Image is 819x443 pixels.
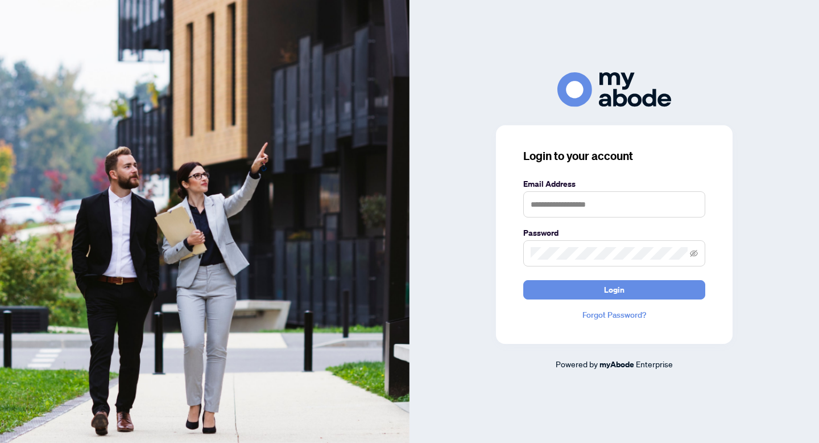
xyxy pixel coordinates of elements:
[523,227,705,239] label: Password
[599,358,634,371] a: myAbode
[556,359,598,369] span: Powered by
[523,148,705,164] h3: Login to your account
[523,178,705,190] label: Email Address
[523,309,705,321] a: Forgot Password?
[557,72,671,107] img: ma-logo
[523,280,705,300] button: Login
[636,359,673,369] span: Enterprise
[690,249,698,257] span: eye-invisible
[604,281,624,299] span: Login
